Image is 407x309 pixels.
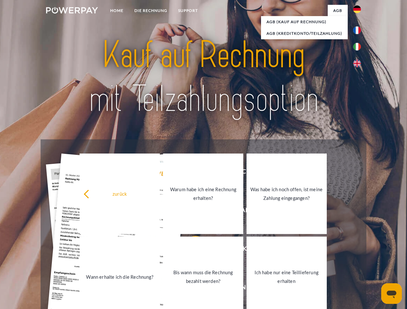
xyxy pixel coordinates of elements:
a: Home [105,5,129,16]
iframe: Schaltfläche zum Öffnen des Messaging-Fensters [381,283,402,304]
a: agb [328,5,348,16]
img: logo-powerpay-white.svg [46,7,98,14]
a: Was habe ich noch offen, ist meine Zahlung eingegangen? [247,154,327,234]
img: en [353,60,361,67]
a: AGB (Kauf auf Rechnung) [261,16,348,28]
img: fr [353,26,361,34]
div: Wann erhalte ich die Rechnung? [83,272,156,281]
a: AGB (Kreditkonto/Teilzahlung) [261,28,348,39]
img: title-powerpay_de.svg [62,31,345,123]
div: Was habe ich noch offen, ist meine Zahlung eingegangen? [250,185,323,202]
div: Warum habe ich eine Rechnung erhalten? [167,185,239,202]
div: zurück [83,189,156,198]
a: SUPPORT [173,5,203,16]
img: it [353,43,361,51]
div: Ich habe nur eine Teillieferung erhalten [250,268,323,286]
a: DIE RECHNUNG [129,5,173,16]
img: de [353,5,361,13]
div: Bis wann muss die Rechnung bezahlt werden? [167,268,239,286]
